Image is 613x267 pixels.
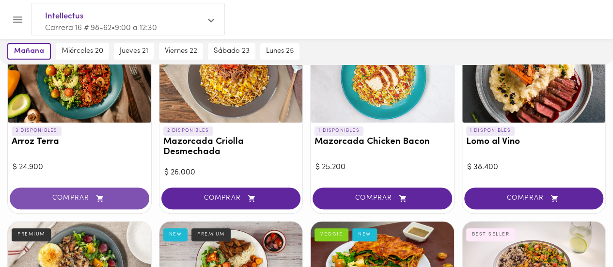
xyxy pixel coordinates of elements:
div: $ 25.200 [315,162,449,173]
button: lunes 25 [260,43,299,60]
h3: Arroz Terra [12,137,147,147]
span: COMPRAR [22,194,137,203]
div: $ 26.000 [164,167,298,178]
button: Menu [6,8,30,31]
button: COMPRAR [161,188,301,209]
h3: Lomo al Vino [466,137,602,147]
span: Carrera 16 # 98-62 • 9:00 a 12:30 [45,24,157,32]
h3: Mazorcada Chicken Bacon [314,137,450,147]
button: viernes 22 [159,43,203,60]
button: COMPRAR [313,188,452,209]
span: COMPRAR [476,194,592,203]
span: COMPRAR [325,194,440,203]
p: 3 DISPONIBLES [12,126,62,135]
span: Intellectus [45,10,201,23]
button: miércoles 20 [56,43,109,60]
span: COMPRAR [173,194,289,203]
div: Mazorcada Chicken Bacon [311,31,454,123]
button: COMPRAR [10,188,149,209]
button: COMPRAR [464,188,604,209]
span: viernes 22 [165,47,197,56]
span: jueves 21 [120,47,148,56]
button: sábado 23 [208,43,255,60]
span: sábado 23 [214,47,250,56]
div: $ 38.400 [467,162,601,173]
iframe: Messagebird Livechat Widget [557,211,603,257]
span: lunes 25 [266,47,294,56]
span: miércoles 20 [62,47,103,56]
button: jueves 21 [114,43,154,60]
div: NEW [163,228,188,241]
div: Mazorcada Criolla Desmechada [159,31,303,123]
span: mañana [14,47,44,56]
h3: Mazorcada Criolla Desmechada [163,137,299,157]
div: Arroz Terra [8,31,151,123]
p: 1 DISPONIBLES [466,126,515,135]
button: mañana [7,43,51,60]
div: NEW [352,228,377,241]
div: Lomo al Vino [462,31,606,123]
div: PREMIUM [12,228,51,241]
p: 2 DISPONIBLES [163,126,213,135]
div: BEST SELLER [466,228,516,241]
div: PREMIUM [191,228,231,241]
div: $ 24.900 [13,162,146,173]
p: 1 DISPONIBLES [314,126,363,135]
div: VEGGIE [314,228,348,241]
